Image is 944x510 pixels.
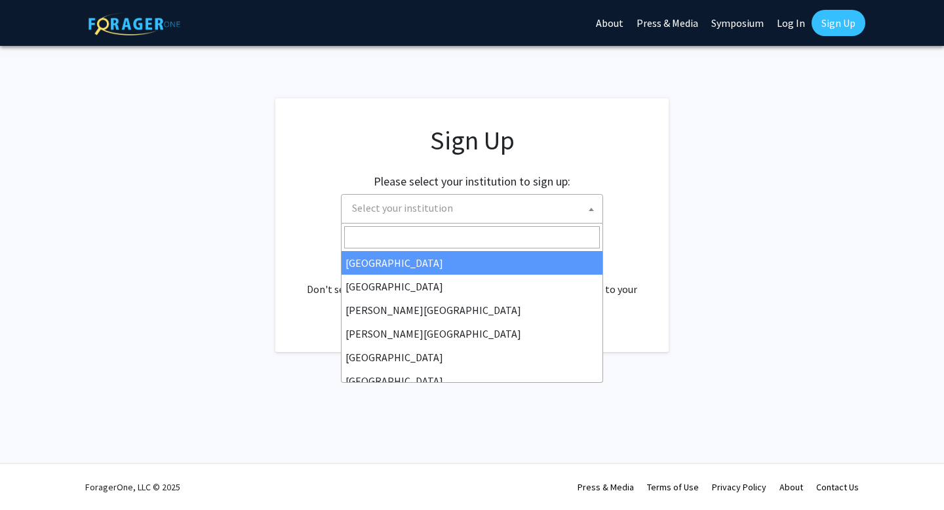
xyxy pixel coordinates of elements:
[85,464,180,510] div: ForagerOne, LLC © 2025
[342,322,602,345] li: [PERSON_NAME][GEOGRAPHIC_DATA]
[302,125,642,156] h1: Sign Up
[347,195,602,222] span: Select your institution
[779,481,803,493] a: About
[812,10,865,36] a: Sign Up
[647,481,699,493] a: Terms of Use
[342,251,602,275] li: [GEOGRAPHIC_DATA]
[712,481,766,493] a: Privacy Policy
[342,345,602,369] li: [GEOGRAPHIC_DATA]
[302,250,642,313] div: Already have an account? . Don't see your institution? about bringing ForagerOne to your institut...
[374,174,570,189] h2: Please select your institution to sign up:
[88,12,180,35] img: ForagerOne Logo
[578,481,634,493] a: Press & Media
[342,298,602,322] li: [PERSON_NAME][GEOGRAPHIC_DATA]
[816,481,859,493] a: Contact Us
[341,194,603,224] span: Select your institution
[344,226,600,248] input: Search
[352,201,453,214] span: Select your institution
[342,369,602,393] li: [GEOGRAPHIC_DATA]
[342,275,602,298] li: [GEOGRAPHIC_DATA]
